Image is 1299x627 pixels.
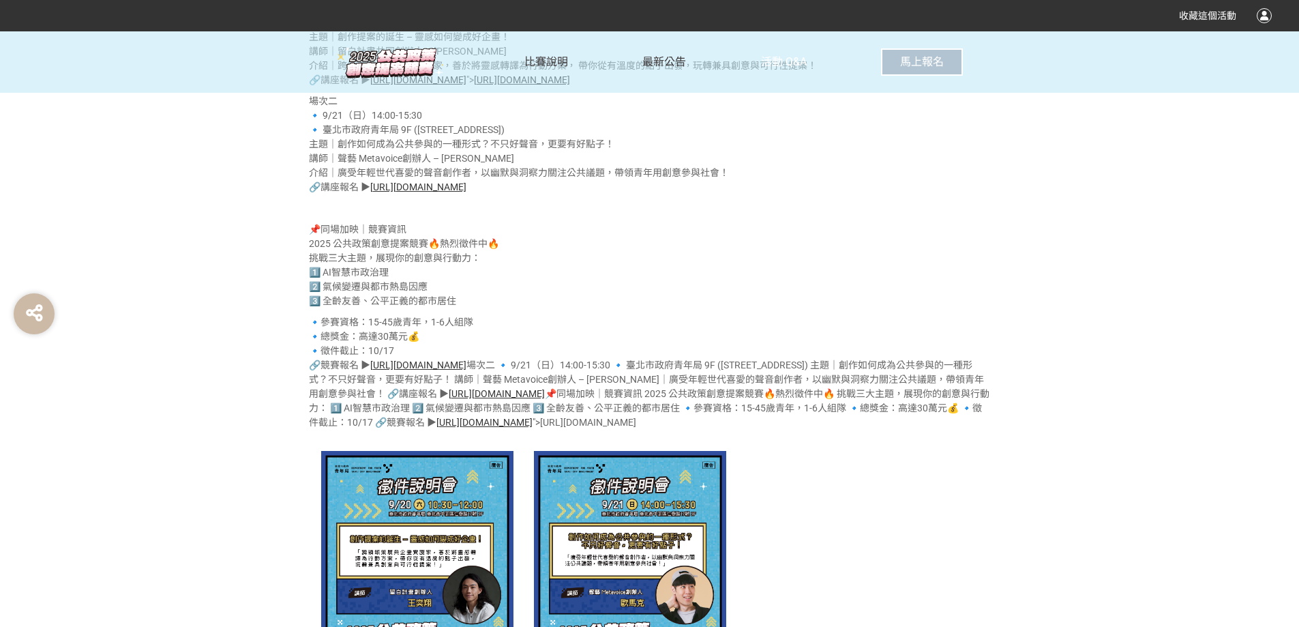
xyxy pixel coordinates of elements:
a: [URL][DOMAIN_NAME] [370,360,466,370]
a: 比賽說明 [524,31,568,93]
span: 比賽說明 [524,55,568,68]
a: [URL][DOMAIN_NAME] [370,181,466,192]
span: 馬上報名 [900,55,944,68]
p: 🔹參賽資格：15-45歲青年，1-6人組隊 🔹總獎金：高達30萬元💰 🔹徵件截止：10/17 🔗競賽報名 ▶ 場次二 🔹 9/21（日）14:00-15:30 🔹 臺北市政府青年局 9F ([S... [309,315,991,430]
span: 最新公告 [642,55,686,68]
img: 臺北市政府青年局114年度公共政策創意提案競賽 [336,46,445,80]
span: 活動 Q&A [761,55,807,68]
a: [URL][DOMAIN_NAME] [436,417,533,428]
a: 最新公告 [642,31,686,93]
p: 📌同場加映｜競賽資訊 2025 公共政策創意提案競賽🔥熱烈徵件中🔥 挑戰三大主題，展現你的創意與行動力： 1️⃣ AI智慧市政治理 2️⃣ 氣候變遷與都市熱島因應 3️⃣ 全齡友善、公平正義的都市居住 [309,222,991,308]
a: 活動 Q&A [761,31,807,93]
p: 場次二 🔹 9/21（日）14:00-15:30 🔹 臺北市政府青年局 9F ([STREET_ADDRESS]) 主題｜創作如何成為公共參與的一種形式？不只好聲音，更要有好點子！ 講師｜聲藝 ... [309,94,991,194]
button: 馬上報名 [881,48,963,76]
span: 收藏這個活動 [1179,10,1236,21]
a: [URL][DOMAIN_NAME] [449,388,545,399]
